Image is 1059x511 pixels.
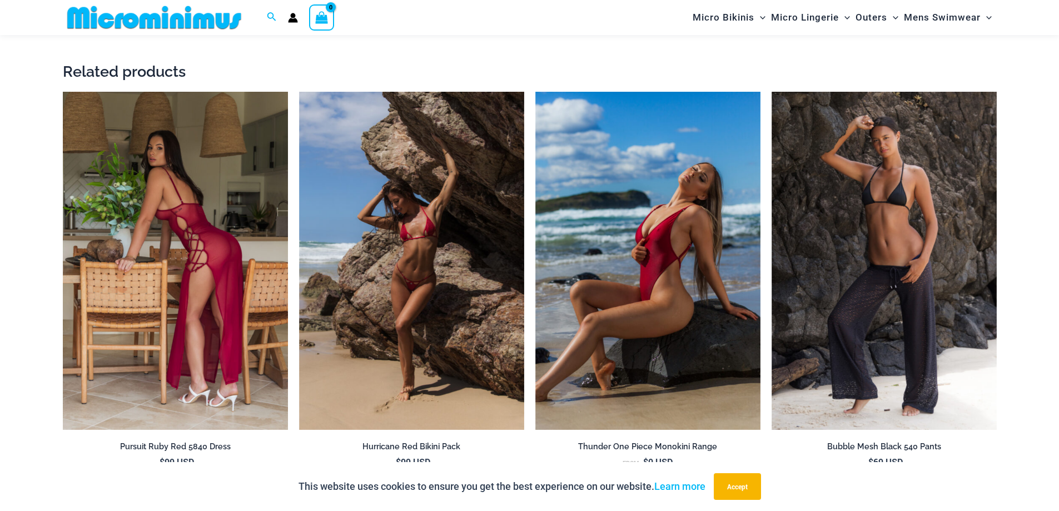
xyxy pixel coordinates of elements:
[771,3,839,32] span: Micro Lingerie
[160,456,194,468] bdi: 99 USD
[63,92,288,430] a: Pursuit Ruby Red 5840 Dress 02Pursuit Ruby Red 5840 Dress 03Pursuit Ruby Red 5840 Dress 03
[754,3,765,32] span: Menu Toggle
[853,3,901,32] a: OutersMenu ToggleMenu Toggle
[643,456,648,468] span: $
[693,3,754,32] span: Micro Bikinis
[535,441,760,456] a: Thunder One Piece Monokini Range
[535,92,760,430] img: Thunder Burnt Red 8931 One piece 10
[643,456,673,468] bdi: 0 USD
[63,441,288,456] a: Pursuit Ruby Red 5840 Dress
[299,92,524,430] img: Hurricane Red 3277 Tri Top 4277 Thong Bottom 05
[904,3,981,32] span: Mens Swimwear
[623,459,640,467] span: From:
[981,3,992,32] span: Menu Toggle
[299,441,524,456] a: Hurricane Red Bikini Pack
[839,3,850,32] span: Menu Toggle
[63,62,997,81] h2: Related products
[63,5,246,30] img: MM SHOP LOGO FLAT
[299,478,705,495] p: This website uses cookies to ensure you get the best experience on our website.
[887,3,898,32] span: Menu Toggle
[772,441,997,456] a: Bubble Mesh Black 540 Pants
[299,441,524,452] h2: Hurricane Red Bikini Pack
[63,92,288,430] img: Pursuit Ruby Red 5840 Dress 03
[868,456,873,468] span: $
[856,3,887,32] span: Outers
[288,13,298,23] a: Account icon link
[396,456,430,468] bdi: 99 USD
[267,11,277,24] a: Search icon link
[901,3,995,32] a: Mens SwimwearMenu ToggleMenu Toggle
[654,480,705,492] a: Learn more
[299,92,524,430] a: Hurricane Red 3277 Tri Top 4277 Thong Bottom 05Hurricane Red 3277 Tri Top 4277 Thong Bottom 06Hur...
[535,441,760,452] h2: Thunder One Piece Monokini Range
[868,456,903,468] bdi: 69 USD
[688,2,997,33] nav: Site Navigation
[772,92,997,430] a: Bubble Mesh Black 540 Pants 01Bubble Mesh Black 540 Pants 03Bubble Mesh Black 540 Pants 03
[309,4,335,30] a: View Shopping Cart, empty
[396,456,401,468] span: $
[690,3,768,32] a: Micro BikinisMenu ToggleMenu Toggle
[768,3,853,32] a: Micro LingerieMenu ToggleMenu Toggle
[63,441,288,452] h2: Pursuit Ruby Red 5840 Dress
[535,92,760,430] a: Thunder Burnt Red 8931 One piece 10Thunder Orient Blue 8931 One piece 10Thunder Orient Blue 8931 ...
[772,441,997,452] h2: Bubble Mesh Black 540 Pants
[714,473,761,500] button: Accept
[160,456,165,468] span: $
[772,92,997,430] img: Bubble Mesh Black 540 Pants 01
